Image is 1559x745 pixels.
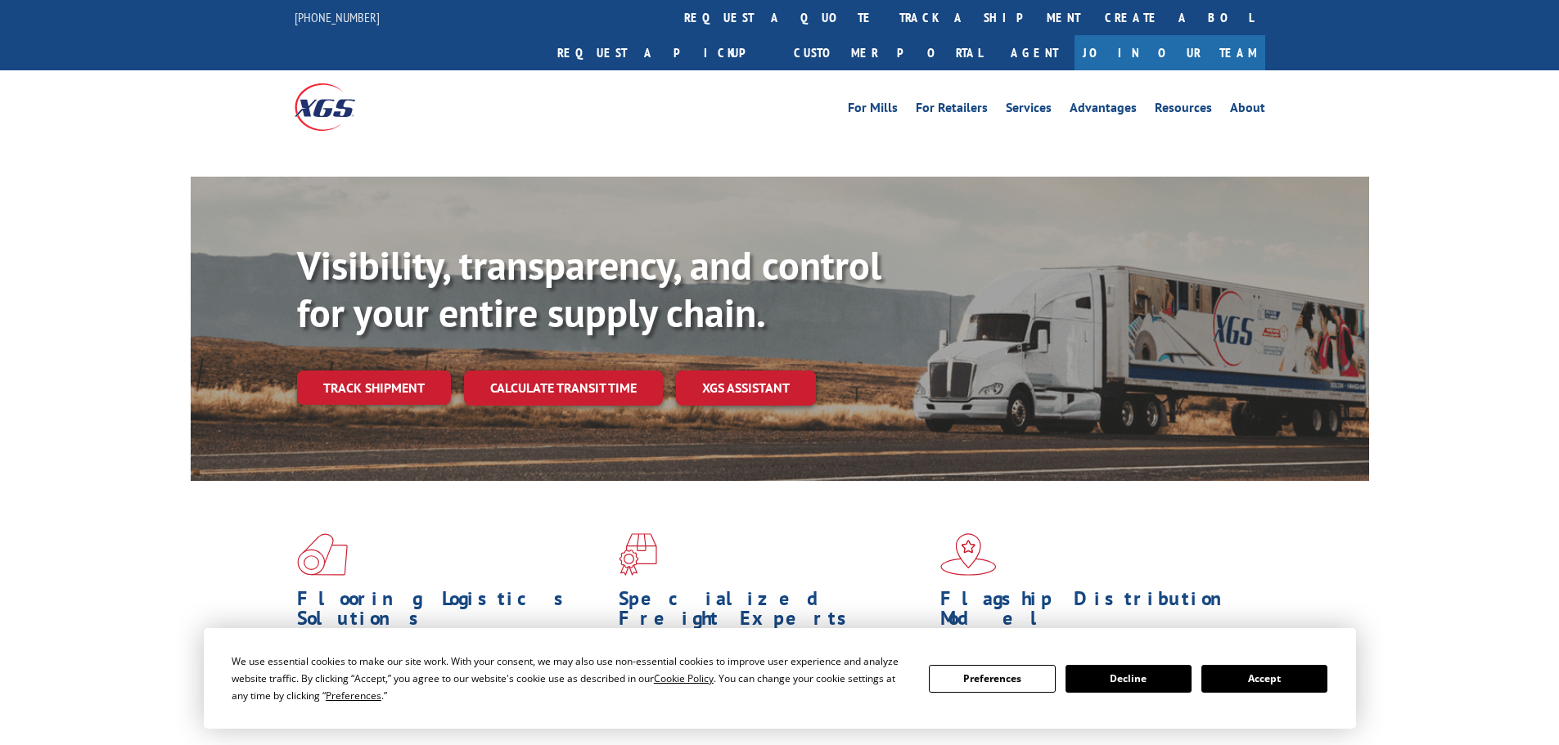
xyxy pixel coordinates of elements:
[295,9,380,25] a: [PHONE_NUMBER]
[940,589,1250,636] h1: Flagship Distribution Model
[940,533,997,576] img: xgs-icon-flagship-distribution-model-red
[232,653,909,704] div: We use essential cookies to make our site work. With your consent, we may also use non-essential ...
[619,533,657,576] img: xgs-icon-focused-on-flooring-red
[297,589,606,636] h1: Flooring Logistics Solutions
[326,689,381,702] span: Preferences
[929,665,1055,693] button: Preferences
[782,35,994,70] a: Customer Portal
[1006,101,1052,119] a: Services
[654,671,714,685] span: Cookie Policy
[297,240,881,338] b: Visibility, transparency, and control for your entire supply chain.
[1066,665,1192,693] button: Decline
[1201,665,1327,693] button: Accept
[916,101,988,119] a: For Retailers
[204,628,1356,729] div: Cookie Consent Prompt
[676,370,816,406] a: XGS ASSISTANT
[1230,101,1265,119] a: About
[297,533,348,576] img: xgs-icon-total-supply-chain-intelligence-red
[619,589,928,636] h1: Specialized Freight Experts
[1155,101,1212,119] a: Resources
[464,370,663,406] a: Calculate transit time
[1070,101,1137,119] a: Advantages
[994,35,1075,70] a: Agent
[297,370,451,405] a: Track shipment
[1075,35,1265,70] a: Join Our Team
[545,35,782,70] a: Request a pickup
[848,101,898,119] a: For Mills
